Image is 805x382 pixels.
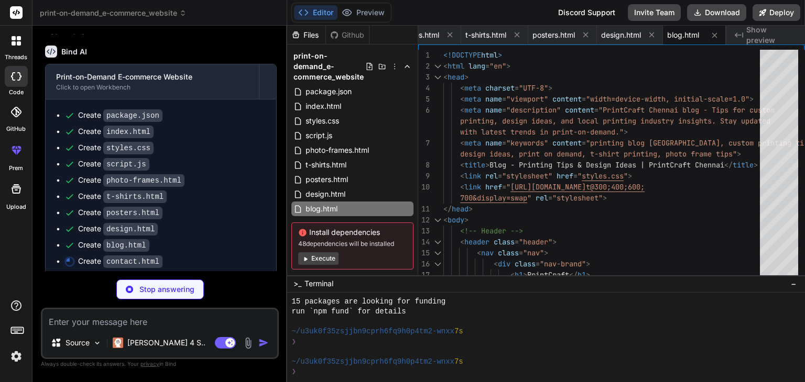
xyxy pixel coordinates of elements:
[418,72,430,83] div: 3
[670,116,770,126] span: y insights. Stay updated
[599,105,775,115] span: "PrintCraft Chennai blog - Tips for custom
[103,174,184,187] code: photo-frames.html
[103,239,149,252] code: blog.html
[502,105,506,115] span: =
[78,191,167,202] div: Create
[502,171,552,181] span: "stylesheet"
[548,83,552,93] span: >
[578,270,586,279] span: h1
[448,215,464,224] span: body
[582,94,586,104] span: =
[586,182,645,192] span: t@300;400;600;
[139,284,194,295] p: Stop answering
[418,105,430,116] div: 6
[304,278,333,289] span: Terminal
[464,215,469,224] span: >
[78,256,162,267] div: Create
[628,171,632,181] span: >
[519,83,548,93] span: "UTF-8"
[527,270,569,279] span: PrintCraft
[78,223,158,234] div: Create
[552,4,622,21] div: Discord Support
[443,61,448,71] span: <
[41,359,279,369] p: Always double-check its answers. Your in Bind
[586,94,749,104] span: "width=device-width, initial-scale=1.0"
[78,110,162,121] div: Create
[464,105,481,115] span: meta
[485,182,502,192] span: href
[552,138,582,148] span: content
[78,240,149,251] div: Create
[103,142,154,154] code: styles.css
[502,94,506,104] span: =
[304,129,333,142] span: script.js
[624,171,628,181] span: "
[443,204,452,214] span: </
[293,278,301,289] span: >_
[791,278,797,289] span: −
[557,171,573,181] span: href
[291,327,454,336] span: ~/u3uk0f35zsjjbn9cprh6fq9h0p4tm2-wnxx
[291,367,297,377] span: ❯
[452,204,469,214] span: head
[573,171,578,181] span: =
[594,105,599,115] span: =
[498,171,502,181] span: =
[485,138,502,148] span: name
[443,72,448,82] span: <
[624,127,628,137] span: >
[586,270,590,279] span: >
[485,61,489,71] span: =
[498,50,502,60] span: >
[515,83,519,93] span: =
[418,94,430,105] div: 5
[287,30,325,40] div: Files
[465,30,506,40] span: t-shirts.html
[552,193,603,203] span: "stylesheet"
[733,160,754,170] span: title
[687,4,746,21] button: Download
[418,61,430,72] div: 2
[304,188,346,200] span: design.html
[304,173,349,186] span: posters.html
[670,149,737,159] span: hoto frame tips"
[527,193,531,203] span: "
[460,127,624,137] span: with latest trends in print-on-demand."
[418,138,430,149] div: 7
[418,83,430,94] div: 4
[431,259,444,269] div: Click to collapse the range.
[460,138,464,148] span: <
[103,223,158,235] code: design.html
[515,259,536,268] span: class
[485,83,515,93] span: charset
[6,203,26,211] label: Upload
[291,337,297,347] span: ❯
[552,237,557,246] span: >
[510,182,586,192] span: [URL][DOMAIN_NAME]
[56,83,248,92] div: Click to open Workbench
[494,259,498,268] span: <
[298,227,407,238] span: Install dependencies
[418,171,430,182] div: 9
[418,248,430,259] div: 15
[418,160,430,171] div: 8
[489,61,506,71] span: "en"
[746,25,797,46] span: Show preview
[40,8,187,18] span: print-on-demand_e-commerce_website
[469,204,473,214] span: >
[103,190,167,203] code: t-shirts.html
[578,171,582,181] span: "
[565,105,594,115] span: content
[304,144,370,156] span: photo-frames.html
[519,248,523,257] span: =
[304,115,340,127] span: styles.css
[304,203,339,215] span: blog.html
[294,5,338,20] button: Editor
[498,248,519,257] span: class
[460,83,464,93] span: <
[464,138,481,148] span: meta
[548,193,552,203] span: =
[464,182,481,192] span: link
[603,193,607,203] span: >
[552,94,582,104] span: content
